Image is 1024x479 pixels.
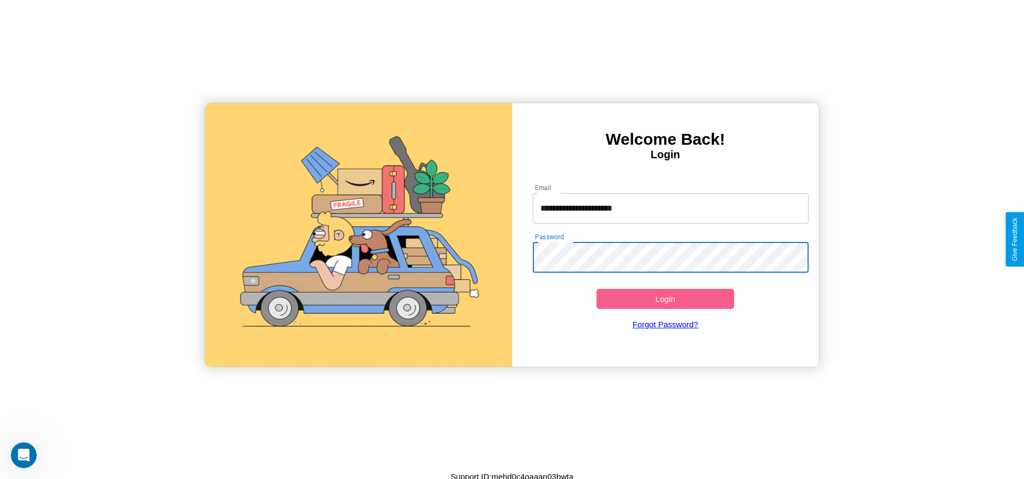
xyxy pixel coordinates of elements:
[205,103,512,367] img: gif
[11,442,37,468] iframe: Intercom live chat
[512,149,819,161] h4: Login
[535,232,564,241] label: Password
[1011,218,1019,261] div: Give Feedback
[527,309,803,340] a: Forgot Password?
[535,183,552,192] label: Email
[512,130,819,149] h3: Welcome Back!
[596,289,735,309] button: Login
